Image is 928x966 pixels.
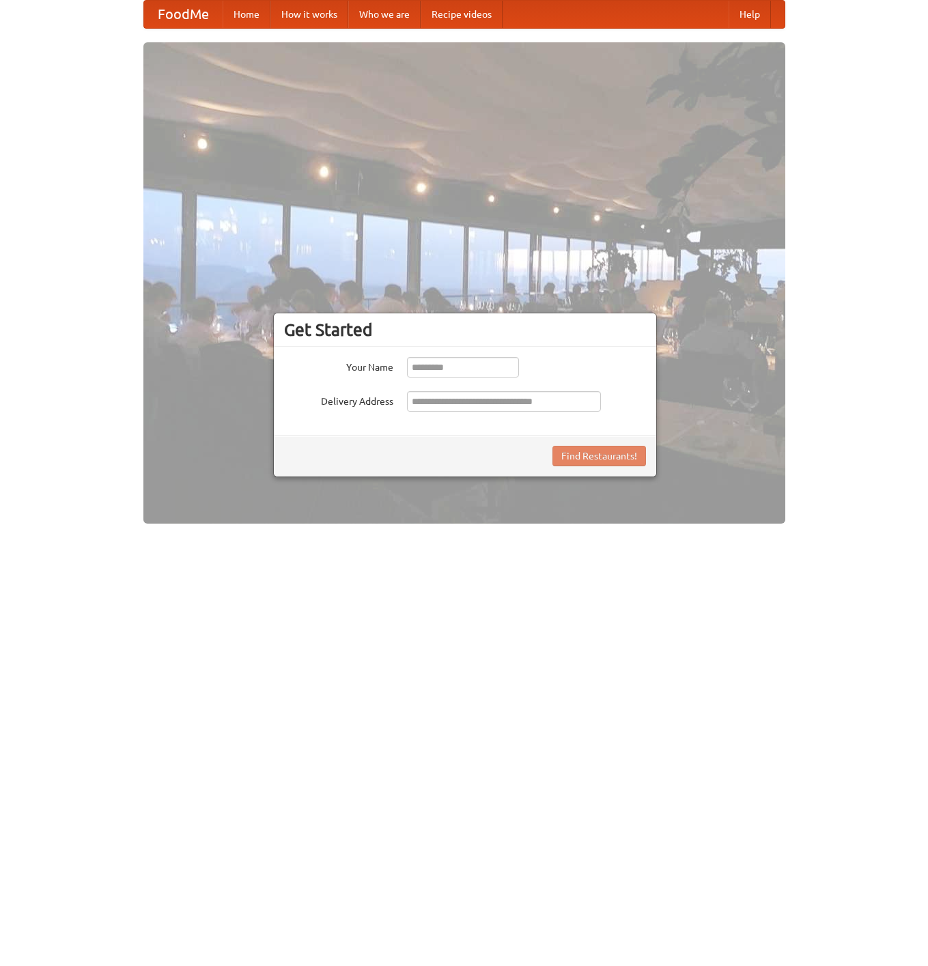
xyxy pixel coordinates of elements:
[284,319,646,340] h3: Get Started
[421,1,503,28] a: Recipe videos
[729,1,771,28] a: Help
[270,1,348,28] a: How it works
[284,391,393,408] label: Delivery Address
[284,357,393,374] label: Your Name
[223,1,270,28] a: Home
[552,446,646,466] button: Find Restaurants!
[348,1,421,28] a: Who we are
[144,1,223,28] a: FoodMe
